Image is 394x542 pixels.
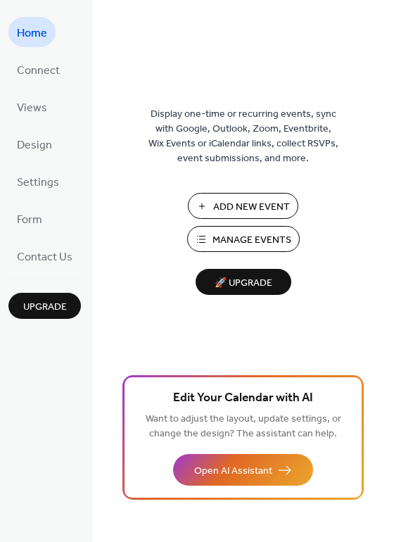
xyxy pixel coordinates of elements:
[8,54,68,84] a: Connect
[8,129,61,159] a: Design
[8,293,81,319] button: Upgrade
[17,134,52,156] span: Design
[17,60,60,82] span: Connect
[23,300,67,315] span: Upgrade
[8,17,56,47] a: Home
[8,92,56,122] a: Views
[194,464,272,479] span: Open AI Assistant
[8,166,68,196] a: Settings
[173,389,313,408] span: Edit Your Calendar with AI
[17,246,72,268] span: Contact Us
[196,269,291,295] button: 🚀 Upgrade
[212,233,291,248] span: Manage Events
[148,107,338,166] span: Display one-time or recurring events, sync with Google, Outlook, Zoom, Eventbrite, Wix Events or ...
[8,241,81,271] a: Contact Us
[17,97,47,119] span: Views
[17,209,42,231] span: Form
[213,200,290,215] span: Add New Event
[146,410,341,443] span: Want to adjust the layout, update settings, or change the design? The assistant can help.
[204,274,283,293] span: 🚀 Upgrade
[173,454,313,486] button: Open AI Assistant
[8,203,51,234] a: Form
[188,193,298,219] button: Add New Event
[187,226,300,252] button: Manage Events
[17,172,59,194] span: Settings
[17,23,47,44] span: Home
